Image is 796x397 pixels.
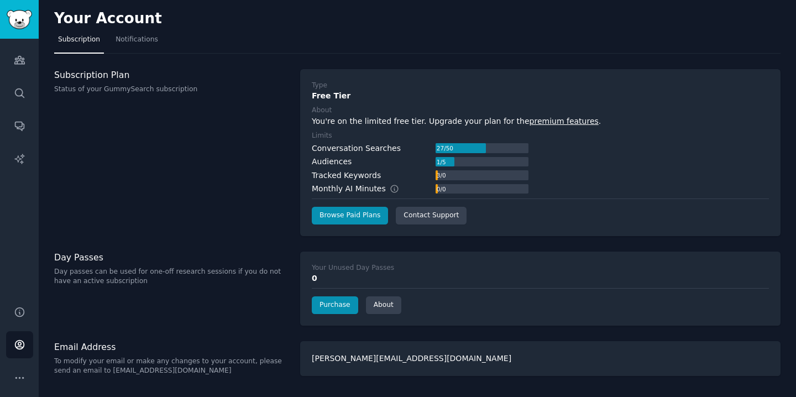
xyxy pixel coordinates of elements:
span: Subscription [58,35,100,45]
div: Limits [312,131,332,141]
h3: Day Passes [54,252,289,263]
div: Free Tier [312,90,769,102]
img: GummySearch logo [7,10,32,29]
div: 27 / 50 [436,143,454,153]
div: 3 / 0 [436,170,447,180]
a: Purchase [312,296,358,314]
a: About [366,296,401,314]
h3: Email Address [54,341,289,353]
div: Type [312,81,327,91]
h3: Subscription Plan [54,69,289,81]
div: Audiences [312,156,352,168]
div: Tracked Keywords [312,170,381,181]
div: You're on the limited free tier. Upgrade your plan for the . [312,116,769,127]
p: Day passes can be used for one-off research sessions if you do not have an active subscription [54,267,289,286]
a: Subscription [54,31,104,54]
a: Contact Support [396,207,467,224]
h2: Your Account [54,10,162,28]
div: [PERSON_NAME][EMAIL_ADDRESS][DOMAIN_NAME] [300,341,781,376]
p: Status of your GummySearch subscription [54,85,289,95]
p: To modify your email or make any changes to your account, please send an email to [EMAIL_ADDRESS]... [54,357,289,376]
div: Your Unused Day Passes [312,263,394,273]
div: About [312,106,332,116]
a: Browse Paid Plans [312,207,388,224]
div: Monthly AI Minutes [312,183,411,195]
div: 0 / 0 [436,184,447,194]
div: 1 / 5 [436,157,447,167]
div: Conversation Searches [312,143,401,154]
a: Notifications [112,31,162,54]
a: premium features [530,117,599,126]
div: 0 [312,273,769,284]
span: Notifications [116,35,158,45]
